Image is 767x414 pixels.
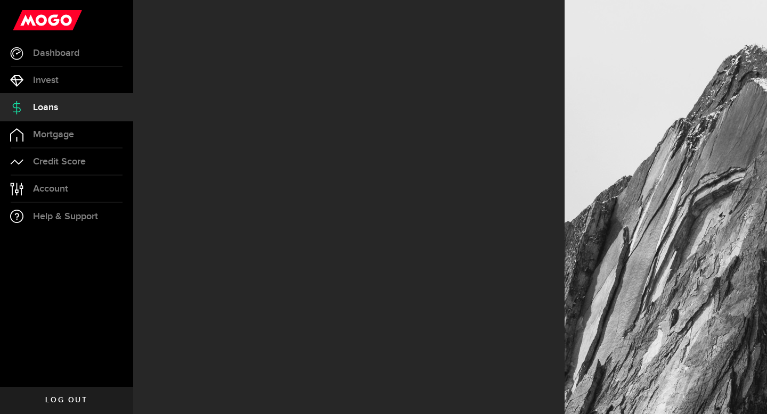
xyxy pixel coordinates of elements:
span: Loans [33,103,58,112]
span: Invest [33,76,59,85]
span: Help & Support [33,212,98,221]
button: Open LiveChat chat widget [9,4,40,36]
span: Mortgage [33,130,74,139]
span: Credit Score [33,157,86,167]
span: Account [33,184,68,194]
span: Log out [45,396,87,404]
span: Dashboard [33,48,79,58]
